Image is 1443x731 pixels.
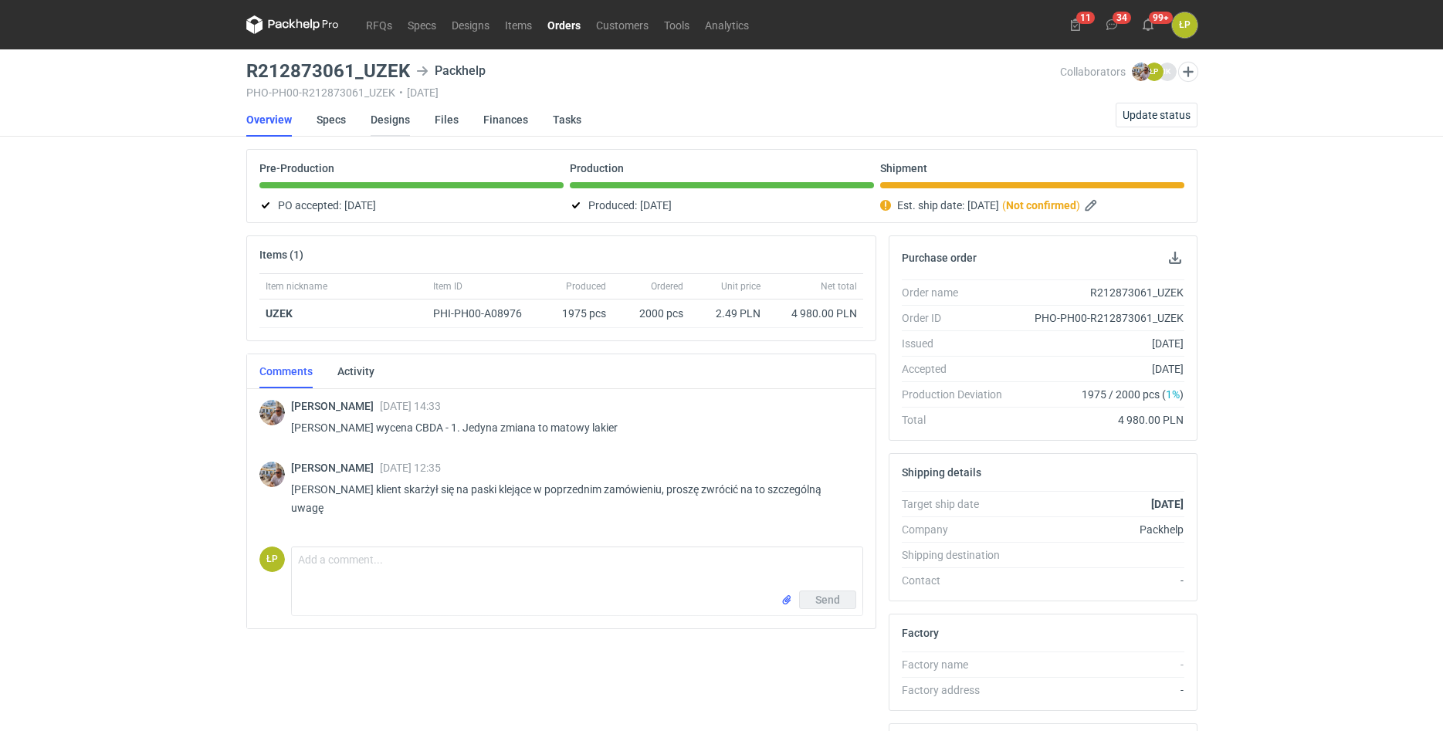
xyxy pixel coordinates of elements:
[400,15,444,34] a: Specs
[1063,12,1088,37] button: 11
[553,103,581,137] a: Tasks
[1015,657,1184,672] div: -
[1177,62,1197,82] button: Edit collaborators
[291,480,851,517] p: [PERSON_NAME] klient skarżył się na paski klejące w poprzednim zamówieniu, proszę zwrócić na to s...
[1132,63,1150,81] img: Michał Palasek
[259,462,285,487] img: Michał Palasek
[902,336,1015,351] div: Issued
[1015,285,1184,300] div: R212873061_UZEK
[1015,412,1184,428] div: 4 980.00 PLN
[259,354,313,388] a: Comments
[1015,522,1184,537] div: Packhelp
[612,300,689,328] div: 2000 pcs
[399,86,403,99] span: •
[1151,498,1184,510] strong: [DATE]
[1123,110,1191,120] span: Update status
[337,354,374,388] a: Activity
[1158,63,1177,81] figcaption: IK
[902,547,1015,563] div: Shipping destination
[371,103,410,137] a: Designs
[540,15,588,34] a: Orders
[246,62,410,80] h3: R212873061_UZEK
[902,285,1015,300] div: Order name
[656,15,697,34] a: Tools
[246,15,339,34] svg: Packhelp Pro
[266,307,293,320] strong: UZEK
[259,249,303,261] h2: Items (1)
[1015,573,1184,588] div: -
[1006,199,1076,212] strong: Not confirmed
[358,15,400,34] a: RFQs
[433,306,537,321] div: PHI-PH00-A08976
[1136,12,1160,37] button: 99+
[1172,12,1197,38] button: ŁP
[902,361,1015,377] div: Accepted
[344,196,376,215] span: [DATE]
[640,196,672,215] span: [DATE]
[259,196,564,215] div: PO accepted:
[902,466,981,479] h2: Shipping details
[1172,12,1197,38] div: Łukasz Postawa
[483,103,528,137] a: Finances
[880,162,927,174] p: Shipment
[380,462,441,474] span: [DATE] 12:35
[259,162,334,174] p: Pre-Production
[566,280,606,293] span: Produced
[902,522,1015,537] div: Company
[570,196,874,215] div: Produced:
[799,591,856,609] button: Send
[588,15,656,34] a: Customers
[291,418,851,437] p: [PERSON_NAME] wycena CBDA - 1. Jedyna zmiana to matowy lakier
[1015,310,1184,326] div: PHO-PH00-R212873061_UZEK
[317,103,346,137] a: Specs
[967,196,999,215] span: [DATE]
[259,547,285,572] div: Łukasz Postawa
[880,196,1184,215] div: Est. ship date:
[433,280,462,293] span: Item ID
[902,387,1015,402] div: Production Deviation
[1015,361,1184,377] div: [DATE]
[902,412,1015,428] div: Total
[1015,336,1184,351] div: [DATE]
[1166,388,1180,401] span: 1%
[773,306,857,321] div: 4 980.00 PLN
[1076,199,1080,212] em: )
[1015,682,1184,698] div: -
[902,682,1015,698] div: Factory address
[246,86,1061,99] div: PHO-PH00-R212873061_UZEK [DATE]
[570,162,624,174] p: Production
[696,306,760,321] div: 2.49 PLN
[1083,196,1102,215] button: Edit estimated shipping date
[821,280,857,293] span: Net total
[435,103,459,137] a: Files
[259,547,285,572] figcaption: ŁP
[902,627,939,639] h2: Factory
[815,594,840,605] span: Send
[1116,103,1197,127] button: Update status
[651,280,683,293] span: Ordered
[902,310,1015,326] div: Order ID
[246,103,292,137] a: Overview
[902,252,977,264] h2: Purchase order
[259,400,285,425] img: Michał Palasek
[1082,387,1184,402] span: 1975 / 2000 pcs ( )
[1060,66,1126,78] span: Collaborators
[1145,63,1164,81] figcaption: ŁP
[697,15,757,34] a: Analytics
[416,62,486,80] div: Packhelp
[1099,12,1124,37] button: 34
[1002,199,1006,212] em: (
[380,400,441,412] span: [DATE] 14:33
[266,280,327,293] span: Item nickname
[902,496,1015,512] div: Target ship date
[1166,249,1184,267] button: Download PO
[444,15,497,34] a: Designs
[902,657,1015,672] div: Factory name
[291,462,380,474] span: [PERSON_NAME]
[902,573,1015,588] div: Contact
[291,400,380,412] span: [PERSON_NAME]
[721,280,760,293] span: Unit price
